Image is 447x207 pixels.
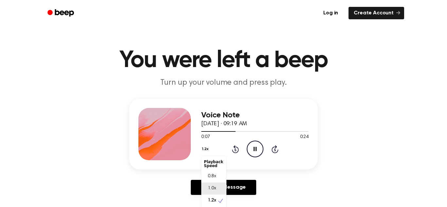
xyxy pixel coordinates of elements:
[201,144,211,155] button: 1.2x
[208,173,216,180] span: 0.8x
[201,157,226,170] div: Playback Speed
[208,197,216,204] span: 1.2x
[208,185,216,192] span: 1.0x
